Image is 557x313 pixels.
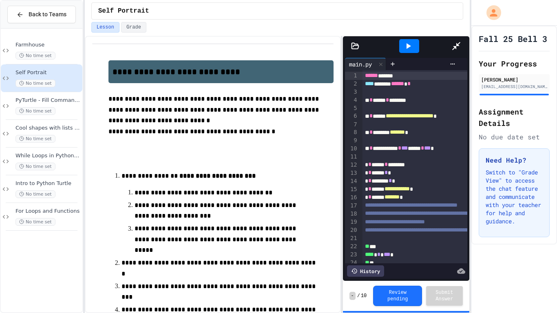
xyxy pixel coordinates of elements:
span: While Loops in Python Turtle [15,152,81,159]
div: 2 [345,80,358,88]
div: 7 [345,121,358,129]
div: 17 [345,202,358,210]
span: Intro to Python Turtle [15,180,81,187]
div: [PERSON_NAME] [481,76,547,83]
div: 12 [345,161,358,169]
span: Farmhouse [15,42,81,48]
div: 8 [345,128,358,137]
div: 1 [345,72,358,80]
div: 5 [345,104,358,112]
div: 20 [345,226,358,234]
span: No time set [15,107,55,115]
span: Back to Teams [29,10,66,19]
h1: Fall 25 Bell 3 [479,33,547,44]
span: Self Portrait [15,69,81,76]
div: 23 [345,251,358,259]
div: 4 [345,96,358,104]
div: [EMAIL_ADDRESS][DOMAIN_NAME] [481,84,547,90]
div: 22 [345,242,358,251]
div: 10 [345,145,358,153]
button: Submit Answer [426,286,462,306]
h2: Assignment Details [479,106,550,129]
div: 16 [345,194,358,202]
div: 11 [345,153,358,161]
div: 19 [345,218,358,226]
div: 9 [345,137,358,145]
div: 3 [345,88,358,96]
span: No time set [15,135,55,143]
div: 15 [345,185,358,194]
span: / [357,293,360,299]
div: 18 [345,210,358,218]
span: Self Portrait [98,6,149,16]
button: Review pending [373,286,422,306]
div: main.py [345,58,386,70]
div: main.py [345,60,376,68]
button: Back to Teams [7,6,76,23]
span: 10 [361,293,367,299]
span: No time set [15,52,55,60]
p: Switch to "Grade View" to access the chat feature and communicate with your teacher for help and ... [486,168,543,225]
span: For Loops and Functions [15,208,81,215]
span: Submit Answer [433,289,456,302]
span: PyTurtle - Fill Command with Random Number Generator [15,97,81,104]
span: Cool shapes with lists and fun features [15,125,81,132]
div: My Account [478,3,503,22]
span: No time set [15,218,55,226]
span: No time set [15,163,55,170]
div: 6 [345,112,358,120]
div: 24 [345,259,358,267]
span: - [349,292,356,300]
button: Lesson [91,22,119,33]
h2: Your Progress [479,58,550,69]
div: 14 [345,177,358,185]
h3: Need Help? [486,155,543,165]
div: No due date set [479,132,550,142]
div: 13 [345,169,358,177]
span: No time set [15,190,55,198]
div: 21 [345,234,358,242]
button: Grade [121,22,146,33]
div: History [347,265,384,277]
span: No time set [15,79,55,87]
